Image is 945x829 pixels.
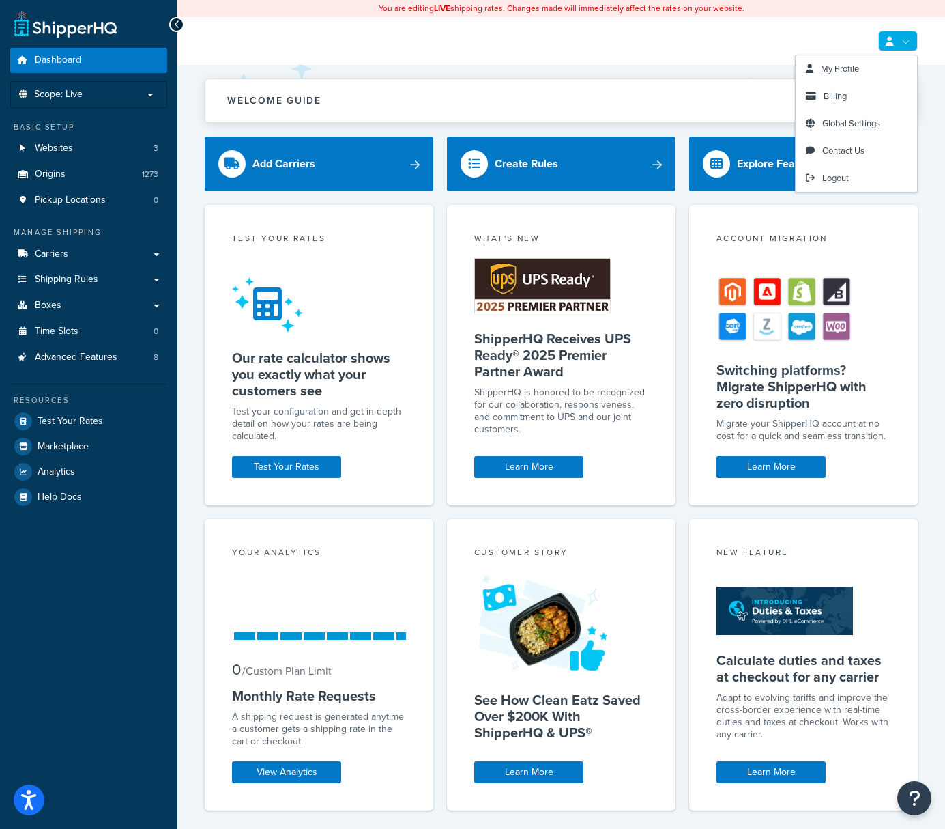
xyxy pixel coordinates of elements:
div: Explore Features [737,154,820,173]
a: Marketplace [10,434,167,459]
a: Create Rules [447,137,675,191]
a: Analytics [10,460,167,484]
span: Dashboard [35,55,81,66]
a: Advanced Features8 [10,345,167,370]
span: Logout [822,171,849,184]
a: Shipping Rules [10,267,167,292]
b: LIVE [434,2,450,14]
h5: Monthly Rate Requests [232,688,406,704]
span: Analytics [38,466,75,478]
span: Pickup Locations [35,195,106,206]
a: Websites3 [10,136,167,161]
a: Learn More [474,456,583,478]
span: Scope: Live [34,89,83,100]
div: Resources [10,395,167,406]
a: Learn More [716,761,826,783]
li: Pickup Locations [10,188,167,213]
a: Help Docs [10,485,167,509]
span: 1273 [142,169,158,180]
a: Global Settings [796,110,917,137]
a: Learn More [474,761,583,783]
span: Carriers [35,249,68,260]
li: Websites [10,136,167,161]
span: Global Settings [822,117,880,130]
li: Time Slots [10,319,167,344]
span: Test Your Rates [38,416,103,427]
div: Basic Setup [10,122,167,133]
div: Account Migration [716,232,890,248]
a: Boxes [10,293,167,318]
a: Test Your Rates [232,456,341,478]
small: / Custom Plan Limit [242,663,332,679]
span: Shipping Rules [35,274,98,285]
span: 3 [154,143,158,154]
a: Billing [796,83,917,110]
div: Add Carriers [252,154,315,173]
h5: Switching platforms? Migrate ShipperHQ with zero disruption [716,362,890,411]
span: Origins [35,169,66,180]
span: Advanced Features [35,352,117,363]
span: Boxes [35,300,61,311]
a: Test Your Rates [10,409,167,434]
h2: Welcome Guide [227,96,321,106]
div: Manage Shipping [10,227,167,238]
span: Contact Us [822,144,864,157]
span: 0 [154,326,158,337]
div: New Feature [716,546,890,562]
div: A shipping request is generated anytime a customer gets a shipping rate in the cart or checkout. [232,711,406,748]
a: Add Carriers [205,137,433,191]
a: Dashboard [10,48,167,73]
span: Websites [35,143,73,154]
a: Learn More [716,456,826,478]
a: My Profile [796,55,917,83]
p: ShipperHQ is honored to be recognized for our collaboration, responsiveness, and commitment to UP... [474,387,648,436]
span: Help Docs [38,492,82,503]
div: Create Rules [495,154,558,173]
a: Logout [796,165,917,192]
a: Contact Us [796,137,917,165]
span: Time Slots [35,326,78,337]
div: Test your rates [232,232,406,248]
a: Origins1273 [10,162,167,187]
div: Customer Story [474,546,648,562]
div: What's New [474,232,648,248]
span: My Profile [821,62,859,75]
li: Advanced Features [10,345,167,370]
a: View Analytics [232,761,341,783]
button: Open Resource Center [897,781,931,815]
a: Carriers [10,242,167,267]
span: 0 [232,658,241,681]
h5: Our rate calculator shows you exactly what your customers see [232,350,406,399]
span: 8 [154,352,158,363]
h5: See How Clean Eatz Saved Over $200K With ShipperHQ & UPS® [474,692,648,741]
p: Adapt to evolving tariffs and improve the cross-border experience with real-time duties and taxes... [716,692,890,741]
button: Welcome Guide [205,79,917,122]
h5: Calculate duties and taxes at checkout for any carrier [716,652,890,685]
div: Migrate your ShipperHQ account at no cost for a quick and seamless transition. [716,418,890,442]
h5: ShipperHQ Receives UPS Ready® 2025 Premier Partner Award [474,331,648,380]
div: Your Analytics [232,546,406,562]
a: Pickup Locations0 [10,188,167,213]
a: Time Slots0 [10,319,167,344]
span: Marketplace [38,441,89,453]
div: Test your configuration and get in-depth detail on how your rates are being calculated. [232,406,406,442]
span: 0 [154,195,158,206]
span: Billing [824,89,847,102]
li: Origins [10,162,167,187]
a: Explore Features [689,137,918,191]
